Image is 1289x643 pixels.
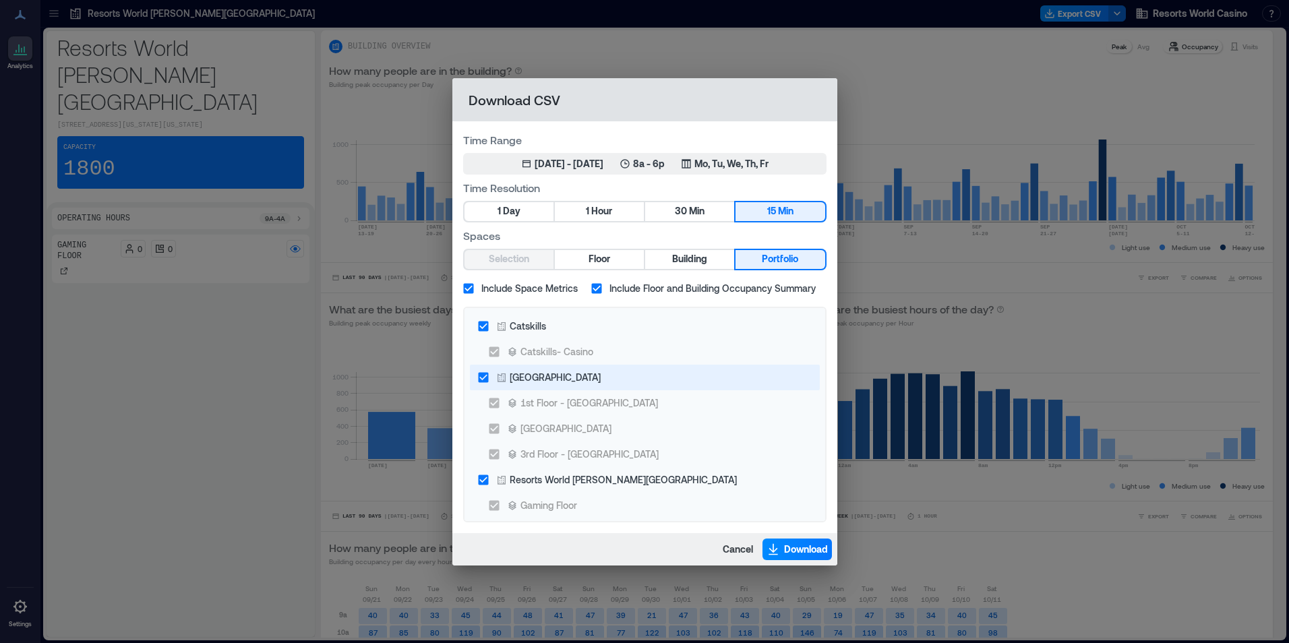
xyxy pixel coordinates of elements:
[694,157,769,171] p: Mo, Tu, We, Th, Fr
[672,251,707,268] span: Building
[520,498,577,512] div: Gaming Floor
[481,281,578,295] span: Include Space Metrics
[555,250,644,269] button: Floor
[675,203,687,220] span: 30
[645,250,734,269] button: Building
[464,202,553,221] button: 1 Day
[510,370,601,384] div: [GEOGRAPHIC_DATA]
[689,203,705,220] span: Min
[510,472,737,487] div: Resorts World [PERSON_NAME][GEOGRAPHIC_DATA]
[784,543,828,556] span: Download
[719,539,757,560] button: Cancel
[762,539,832,560] button: Download
[510,319,546,333] div: Catskills
[589,251,610,268] span: Floor
[591,203,612,220] span: Hour
[723,543,753,556] span: Cancel
[736,250,825,269] button: Portfolio
[520,447,659,461] div: 3rd Floor - [GEOGRAPHIC_DATA]
[452,78,837,121] h2: Download CSV
[762,251,798,268] span: Portfolio
[520,396,658,410] div: 1st Floor - [GEOGRAPHIC_DATA]
[736,202,825,221] button: 15 Min
[463,153,827,175] button: [DATE] - [DATE]8a - 6pMo, Tu, We, Th, Fr
[463,132,827,148] label: Time Range
[633,157,665,171] p: 8a - 6p
[535,157,603,171] div: [DATE] - [DATE]
[609,281,816,295] span: Include Floor and Building Occupancy Summary
[503,203,520,220] span: Day
[586,203,589,220] span: 1
[645,202,734,221] button: 30 Min
[555,202,644,221] button: 1 Hour
[520,344,593,359] div: Catskills- Casino
[520,421,611,435] div: [GEOGRAPHIC_DATA]
[778,203,793,220] span: Min
[463,180,827,195] label: Time Resolution
[767,203,776,220] span: 15
[463,228,827,243] label: Spaces
[498,203,501,220] span: 1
